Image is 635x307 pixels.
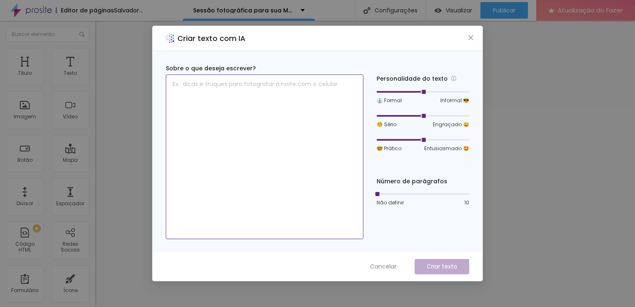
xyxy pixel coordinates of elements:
[56,200,84,207] font: Espaçador
[193,6,328,14] font: Sessão fotográfica para sua Marca Pessoal
[63,156,78,163] font: Mapa
[377,121,396,128] font: 🧐 Sério
[17,200,33,207] font: Divisor
[64,70,77,77] font: Texto
[18,70,32,77] font: Título
[480,2,528,19] button: Publicar
[114,6,143,14] font: Salvador...
[493,6,516,14] font: Publicar
[63,287,78,294] font: Ícone
[17,156,33,163] font: Botão
[177,33,246,43] font: Criar texto com IA
[440,97,469,104] font: Informal 😎
[95,21,635,307] iframe: Editor
[377,74,448,83] font: Personalidade do texto
[464,199,469,206] font: 10
[363,7,370,14] img: Ícone
[377,177,447,185] font: Número de parágrafos
[61,6,114,14] font: Editor de páginas
[377,145,401,152] font: 🤓 Prático
[6,27,89,42] input: Buscar elemento
[15,240,35,253] font: Código HTML
[467,34,475,42] button: Fechar
[166,64,256,72] font: Sobre o que deseja escrever?
[446,6,472,14] font: Visualizar
[415,259,469,274] button: Criar texto
[61,240,80,253] font: Redes Sociais
[362,259,405,274] button: Cancelar
[468,34,474,41] span: fechar
[79,32,84,37] img: Ícone
[433,121,469,128] font: Engraçado 😄
[377,97,402,104] font: 👔 Formal
[63,113,78,120] font: Vídeo
[370,262,396,271] font: Cancelar
[11,287,38,294] font: Formulário
[434,7,442,14] img: view-1.svg
[377,199,404,206] font: Não definir
[375,6,418,14] font: Configurações
[14,113,36,120] font: Imagem
[426,2,480,19] button: Visualizar
[558,6,623,14] font: Atualização do Fazer
[424,145,469,152] font: Entusiasmado 🤩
